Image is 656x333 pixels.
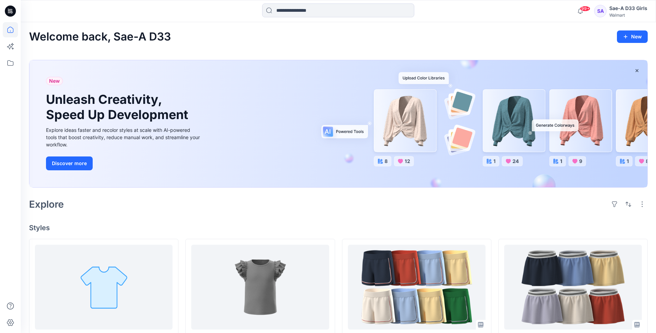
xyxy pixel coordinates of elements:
a: WN FASHION BASIC TOP 2 [191,245,329,330]
a: Discover more [46,156,202,170]
a: PIQUE SKORT [504,245,642,330]
div: SA [594,5,607,17]
h2: Explore [29,199,64,210]
div: Explore ideas faster and recolor styles at scale with AI-powered tools that boost creativity, red... [46,126,202,148]
a: WARMDOOR SKORT [35,245,173,330]
h2: Welcome back, Sae-A D33 [29,30,171,43]
button: Discover more [46,156,93,170]
h4: Styles [29,224,648,232]
span: 99+ [580,6,590,11]
span: New [49,77,60,85]
div: Walmart [609,12,647,18]
a: PIQUE SHORT [348,245,486,330]
h1: Unleash Creativity, Speed Up Development [46,92,191,122]
div: Sae-A D33 Girls [609,4,647,12]
button: New [617,30,648,43]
